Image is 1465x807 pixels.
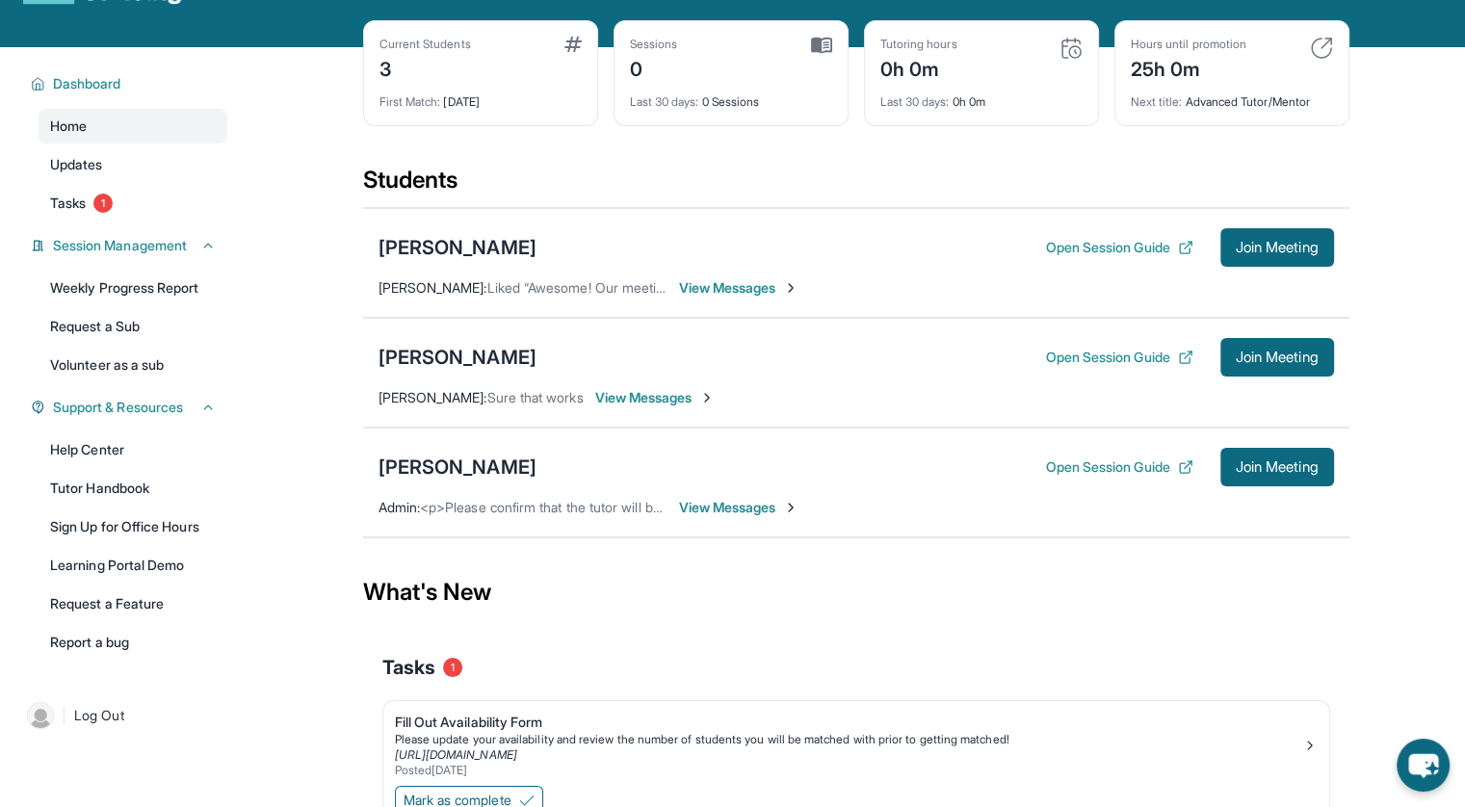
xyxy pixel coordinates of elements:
span: Sure that works [487,389,584,405]
div: Current Students [379,37,471,52]
div: 0h 0m [880,83,1083,110]
span: Join Meeting [1236,461,1319,473]
span: Join Meeting [1236,242,1319,253]
a: Learning Portal Demo [39,548,227,583]
div: 3 [379,52,471,83]
a: |Log Out [19,694,227,737]
a: Home [39,109,227,143]
a: Fill Out Availability FormPlease update your availability and review the number of students you w... [383,701,1329,782]
a: Tutor Handbook [39,471,227,506]
span: | [62,704,66,727]
div: Sessions [630,37,678,52]
img: card [811,37,832,54]
span: Join Meeting [1236,351,1319,363]
button: Open Session Guide [1045,348,1192,367]
div: Fill Out Availability Form [395,713,1302,732]
button: Support & Resources [45,398,216,417]
img: Chevron-Right [783,500,798,515]
div: 0 Sessions [630,83,832,110]
span: First Match : [379,94,441,109]
span: Tasks [382,654,435,681]
span: 1 [93,194,113,213]
button: Dashboard [45,74,216,93]
button: Open Session Guide [1045,457,1192,477]
button: Open Session Guide [1045,238,1192,257]
img: Chevron-Right [699,390,715,405]
button: Join Meeting [1220,448,1334,486]
button: Session Management [45,236,216,255]
div: Tutoring hours [880,37,957,52]
span: [PERSON_NAME] : [379,389,487,405]
div: [PERSON_NAME] [379,454,536,481]
a: Updates [39,147,227,182]
button: Join Meeting [1220,338,1334,377]
img: card [564,37,582,52]
img: card [1060,37,1083,60]
div: Students [363,165,1349,207]
div: Hours until promotion [1131,37,1246,52]
button: chat-button [1397,739,1450,792]
span: Admin : [379,499,420,515]
div: What's New [363,550,1349,635]
div: 0 [630,52,678,83]
span: Dashboard [53,74,121,93]
span: Next title : [1131,94,1183,109]
span: Support & Resources [53,398,183,417]
a: Request a Feature [39,586,227,621]
span: <p>Please confirm that the tutor will be able to attend your first assigned meeting time before j... [420,499,1115,515]
div: 25h 0m [1131,52,1246,83]
img: user-img [27,702,54,729]
div: Posted [DATE] [395,763,1302,778]
div: [DATE] [379,83,582,110]
div: Please update your availability and review the number of students you will be matched with prior ... [395,732,1302,747]
a: [URL][DOMAIN_NAME] [395,747,517,762]
img: Chevron-Right [783,280,798,296]
a: Tasks1 [39,186,227,221]
div: [PERSON_NAME] [379,234,536,261]
div: 0h 0m [880,52,957,83]
span: Home [50,117,87,136]
span: Last 30 days : [630,94,699,109]
a: Request a Sub [39,309,227,344]
span: Tasks [50,194,86,213]
div: [PERSON_NAME] [379,344,536,371]
span: Updates [50,155,103,174]
a: Help Center [39,432,227,467]
span: 1 [443,658,462,677]
a: Report a bug [39,625,227,660]
button: Join Meeting [1220,228,1334,267]
a: Volunteer as a sub [39,348,227,382]
span: View Messages [679,498,799,517]
span: Log Out [74,706,124,725]
span: Last 30 days : [880,94,950,109]
span: Session Management [53,236,187,255]
a: Weekly Progress Report [39,271,227,305]
span: View Messages [679,278,799,298]
div: Advanced Tutor/Mentor [1131,83,1333,110]
img: card [1310,37,1333,60]
span: View Messages [595,388,716,407]
a: Sign Up for Office Hours [39,509,227,544]
span: [PERSON_NAME] : [379,279,487,296]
